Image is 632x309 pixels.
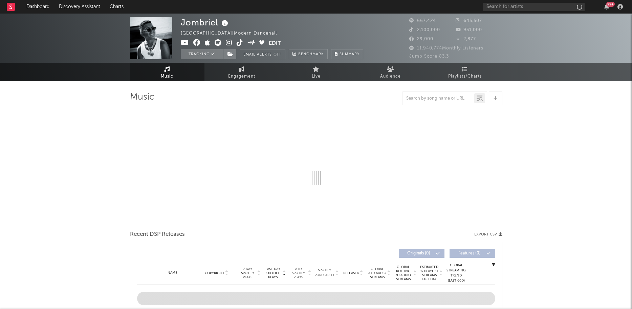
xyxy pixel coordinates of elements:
[289,267,307,279] span: ATD Spotify Plays
[343,271,359,275] span: Released
[181,49,223,59] button: Tracking
[409,37,433,41] span: 29,000
[456,37,476,41] span: 2,877
[298,50,324,59] span: Benchmark
[228,73,255,81] span: Engagement
[604,4,609,9] button: 99+
[403,251,434,255] span: Originals ( 0 )
[279,63,353,81] a: Live
[269,39,281,48] button: Edit
[353,63,428,81] a: Audience
[181,29,285,38] div: [GEOGRAPHIC_DATA] | Modern Dancehall
[456,28,482,32] span: 931,000
[409,28,440,32] span: 2,100,000
[368,267,387,279] span: Global ATD Audio Streams
[403,96,474,101] input: Search by song name or URL
[204,63,279,81] a: Engagement
[409,46,483,50] span: 11,940,774 Monthly Listeners
[340,53,359,56] span: Summary
[474,232,502,236] button: Export CSV
[399,249,444,258] button: Originals(0)
[161,73,173,81] span: Music
[130,63,204,81] a: Music
[409,19,436,23] span: 667,424
[289,49,328,59] a: Benchmark
[446,263,466,283] div: Global Streaming Trend (Last 60D)
[606,2,615,7] div: 99 +
[394,265,413,281] span: Global Rolling 7D Audio Streams
[130,230,185,239] span: Recent DSP Releases
[331,49,363,59] button: Summary
[450,249,495,258] button: Features(0)
[454,251,485,255] span: Features ( 0 )
[264,267,282,279] span: Last Day Spotify Plays
[456,19,482,23] span: 645,507
[205,271,224,275] span: Copyright
[428,63,502,81] a: Playlists/Charts
[151,270,195,275] div: Name
[312,73,321,81] span: Live
[448,73,482,81] span: Playlists/Charts
[420,265,439,281] span: Estimated % Playlist Streams Last Day
[314,268,334,278] span: Spotify Popularity
[240,49,285,59] button: Email AlertsOff
[409,54,449,59] span: Jump Score: 83.3
[239,267,257,279] span: 7 Day Spotify Plays
[274,53,282,57] em: Off
[181,17,230,28] div: Jombriel
[380,73,401,81] span: Audience
[483,3,585,11] input: Search for artists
